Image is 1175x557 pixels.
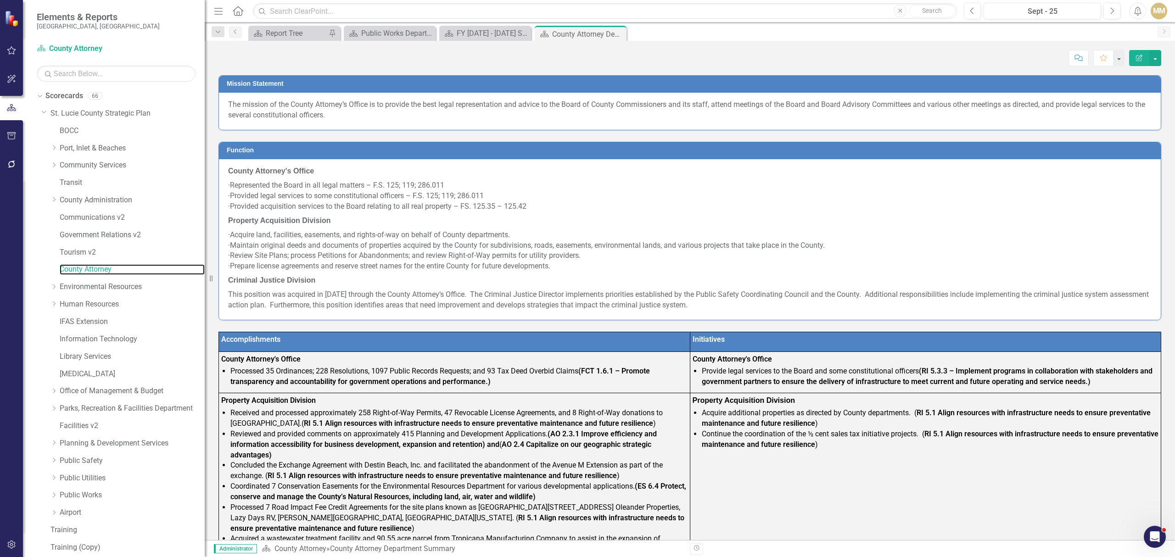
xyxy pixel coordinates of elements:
[50,542,205,553] a: Training (Copy)
[60,507,205,518] a: Airport
[702,429,1159,450] li: Continue the coordination of the ½ cent sales tax initiative projects. ( )
[228,100,1152,121] p: The mission of the County Attorney’s Office is to provide the best legal representation and advic...
[230,502,688,534] li: Processed 7 Road Impact Fee Credit Agreements for the site plans known as [GEOGRAPHIC_DATA][STREE...
[60,264,205,275] a: County Attorney
[60,299,205,310] a: Human Resources
[922,7,942,14] span: Search
[702,366,1159,387] p: Provide legal services to the Board and some constitutional officers
[60,212,205,223] a: Communications v2
[45,91,83,101] a: Scorecards
[88,92,102,100] div: 66
[50,525,205,535] a: Training
[37,11,160,22] span: Elements & Reports
[37,44,151,54] a: County Attorney
[60,230,205,240] a: Government Relations v2
[230,429,688,461] li: Reviewed and provided comments on approximately 415 Planning and Development Applications. (
[693,355,772,363] strong: County Attorney's Office
[346,28,433,39] a: Public Works Department Summary
[60,473,205,484] a: Public Utilities
[60,247,205,258] a: Tourism v2
[60,351,205,362] a: Library Services
[37,22,160,30] small: [GEOGRAPHIC_DATA], [GEOGRAPHIC_DATA]
[228,276,315,284] span: Criminal Justice Division
[230,482,686,501] strong: (ES 6.4 Protect, conserve and manage the County’s Natural Resources, including land, air, water a...
[60,438,205,449] a: Planning & Development Services
[221,355,301,363] strong: County Attorney's Office
[227,80,1156,87] h3: Mission Statement
[228,217,330,224] strong: Property Acquisition Division
[230,440,651,459] strong: AO 2.4 Capitalize on our geographic strategic advantages)
[1151,3,1167,19] button: MM
[274,544,326,553] a: County Attorney
[702,408,1159,429] li: Acquire additional properties as directed by County departments. ( )
[552,28,624,40] div: County Attorney Department Summary
[221,335,280,344] span: Accomplishments
[230,429,657,449] strong: (AO 2.3.1 Improve efficiency and information accessibility for business development, expansion an...
[214,544,257,553] span: Administrator
[37,66,196,82] input: Search Below...
[60,369,205,379] a: [MEDICAL_DATA]
[230,366,688,387] li: Processed 35 Ordinances; 228 Resolutions, 1097 Public Records Requests; and 93 Tax Deed Overbid C...
[330,544,455,553] div: County Attorney Department Summary
[228,228,1152,273] p: · Acquire land, facilities, easements, and rights-of-way on behalf of County departments. · Maint...
[5,10,21,26] img: ClearPoint Strategy
[253,3,957,19] input: Search ClearPoint...
[230,460,688,481] li: Concluded the Exchange Agreement with Destin Beach, Inc. and facilitated the abandonment of the A...
[50,108,205,119] a: St. Lucie County Strategic Plan
[60,143,205,154] a: Port, Inlet & Beaches
[60,421,205,431] a: Facilities v2
[230,408,688,429] li: Received and processed approximately 258 Right-of-Way Permits, 47 Revocable License Agreements, a...
[909,5,955,17] button: Search
[60,160,205,171] a: Community Services
[230,513,684,533] strong: RI 5.1 Align resources with infrastructure needs to ensure preventative maintenance and future re...
[702,408,1151,428] strong: RI 5.1 Align resources with infrastructure needs to ensure preventative maintenance and future re...
[304,419,653,428] strong: RI 5.1 Align resources with infrastructure needs to ensure preventative maintenance and future re...
[228,178,1152,214] p: · Represented the Board in all legal matters – F.S. 125; 119; 286.011 · Provided legal services t...
[228,167,314,175] strong: County Attorney's Office
[457,28,529,39] div: FY [DATE] - [DATE] Strategic Plan
[262,544,683,554] div: »
[60,456,205,466] a: Public Safety
[227,147,1156,154] h3: Function
[361,28,433,39] div: Public Works Department Summary
[60,403,205,414] a: Parks, Recreation & Facilities Department
[60,126,205,136] a: BOCC
[230,481,688,502] li: Coordinated 7 Conservation Easements for the Environmental Resources Department for various devel...
[268,471,617,480] strong: RI 5.1 Align resources with infrastructure needs to ensure preventative maintenance and future re...
[693,396,795,404] span: Property Acquisition Division
[60,334,205,345] a: Information Technology
[702,367,1153,386] strong: (RI 5.3.3 – Implement programs in collaboration with stakeholders and government partners to ensu...
[987,6,1098,17] div: Sept - 25
[60,317,205,327] a: IFAS Extension
[442,28,529,39] a: FY [DATE] - [DATE] Strategic Plan
[221,396,316,405] span: Property Acquisition Division
[60,178,205,188] a: Transit
[702,429,1158,449] strong: RI 5.1 Align resources with infrastructure needs to ensure preventative maintenance and future re...
[60,490,205,501] a: Public Works
[60,386,205,396] a: Office of Management & Budget
[693,335,725,344] span: Initiatives
[60,195,205,206] a: County Administration
[1144,526,1166,548] iframe: Intercom live chat
[266,28,326,39] div: Report Tree
[251,28,326,39] a: Report Tree
[984,3,1101,19] button: Sept - 25
[228,288,1152,311] p: This position was acquired in [DATE] through the County Attorney’s Office. The Criminal Justice D...
[60,282,205,292] a: Environmental Resources
[230,534,688,555] li: Acquired a wastewater treatment facility and 90.55 acre parcel from Tropicana Manufacturing Compa...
